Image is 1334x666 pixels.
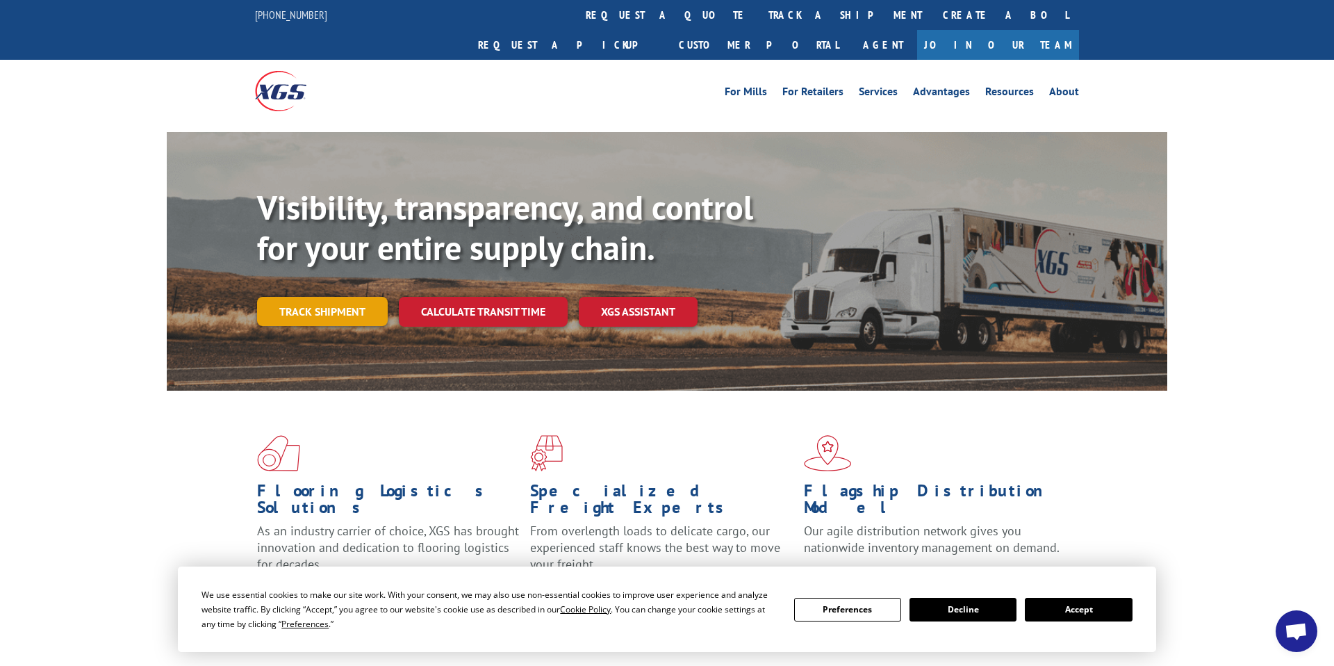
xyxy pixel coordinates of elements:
[257,186,753,269] b: Visibility, transparency, and control for your entire supply chain.
[985,86,1034,101] a: Resources
[257,482,520,523] h1: Flooring Logistics Solutions
[468,30,668,60] a: Request a pickup
[255,8,327,22] a: [PHONE_NUMBER]
[530,523,793,585] p: From overlength loads to delicate cargo, our experienced staff knows the best way to move your fr...
[859,86,898,101] a: Services
[917,30,1079,60] a: Join Our Team
[668,30,849,60] a: Customer Portal
[178,567,1156,652] div: Cookie Consent Prompt
[1025,598,1132,622] button: Accept
[560,603,611,615] span: Cookie Policy
[1276,610,1317,652] div: Open chat
[257,297,388,326] a: Track shipment
[849,30,917,60] a: Agent
[530,482,793,523] h1: Specialized Freight Experts
[794,598,901,622] button: Preferences
[909,598,1016,622] button: Decline
[804,482,1067,523] h1: Flagship Distribution Model
[281,618,329,630] span: Preferences
[257,435,300,471] img: xgs-icon-total-supply-chain-intelligence-red
[201,587,777,631] div: We use essential cookies to make our site work. With your consent, we may also use non-essential ...
[913,86,970,101] a: Advantages
[804,523,1060,555] span: Our agile distribution network gives you nationwide inventory management on demand.
[725,86,767,101] a: For Mills
[530,435,563,471] img: xgs-icon-focused-on-flooring-red
[257,523,519,572] span: As an industry carrier of choice, XGS has brought innovation and dedication to flooring logistics...
[579,297,698,327] a: XGS ASSISTANT
[399,297,568,327] a: Calculate transit time
[782,86,843,101] a: For Retailers
[804,435,852,471] img: xgs-icon-flagship-distribution-model-red
[1049,86,1079,101] a: About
